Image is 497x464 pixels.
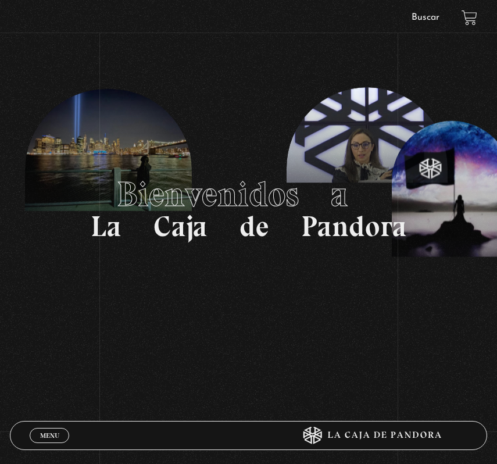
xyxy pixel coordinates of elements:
[40,432,59,439] span: Menu
[462,10,477,26] a: View your shopping cart
[36,442,63,450] span: Cerrar
[91,177,407,241] h1: La Caja de Pandora
[117,173,380,215] span: Bienvenidos a
[412,13,439,22] a: Buscar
